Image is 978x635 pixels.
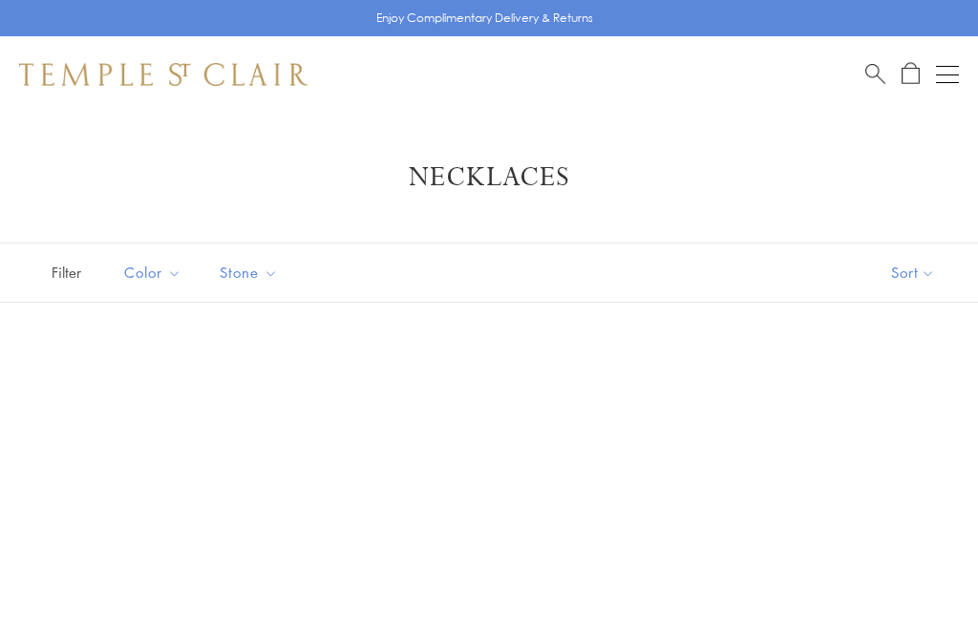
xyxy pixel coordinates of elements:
a: Search [865,62,885,86]
button: Open navigation [936,63,959,86]
img: Temple St. Clair [19,63,308,86]
button: Stone [205,251,292,294]
button: Show sort by [848,243,978,302]
span: Stone [210,261,292,285]
button: Color [110,251,196,294]
span: Color [115,261,196,285]
p: Enjoy Complimentary Delivery & Returns [376,9,593,28]
a: Open Shopping Bag [902,62,920,86]
h1: Necklaces [48,160,930,195]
